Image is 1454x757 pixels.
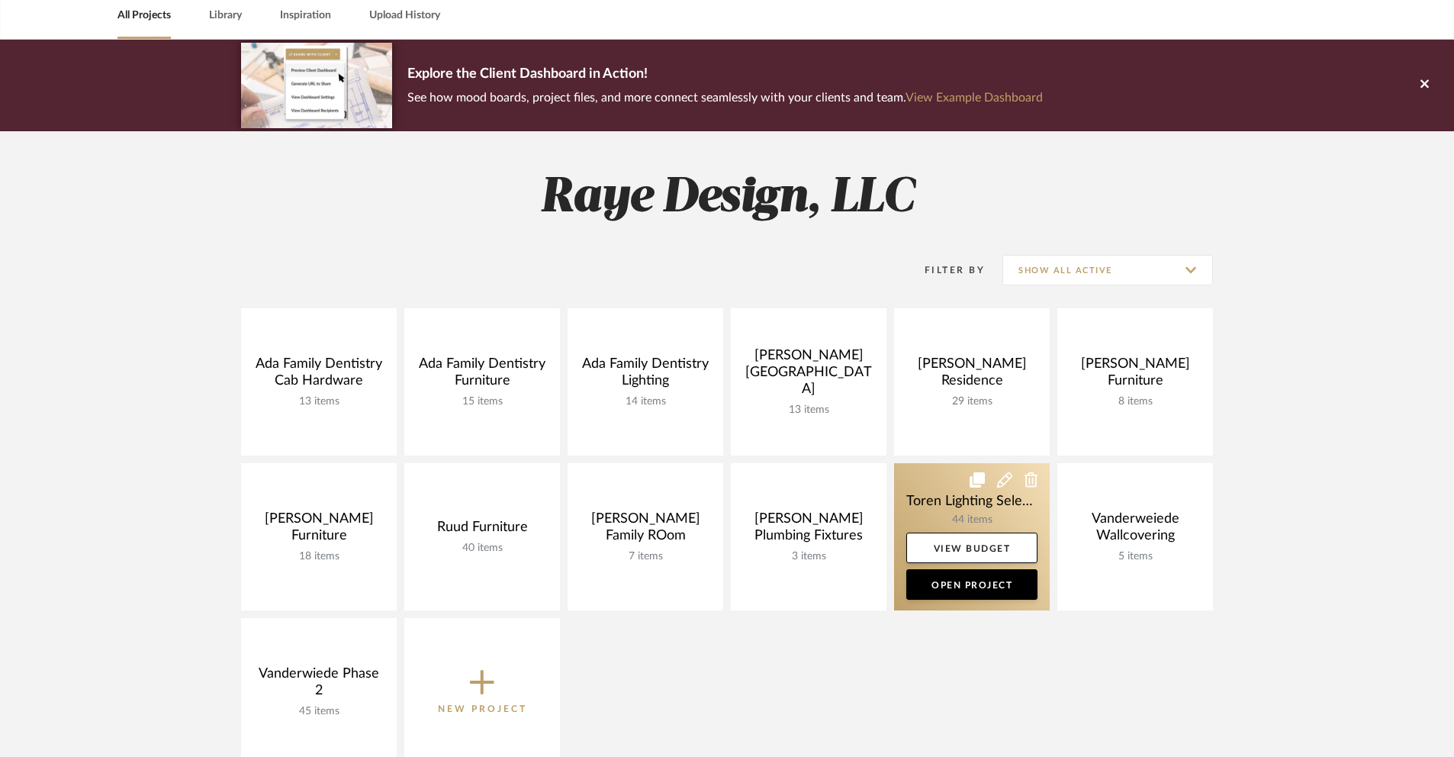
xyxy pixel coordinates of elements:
div: Ada Family Dentistry Cab Hardware [253,356,384,395]
h2: Raye Design, LLC [178,169,1276,227]
div: Filter By [905,263,985,278]
div: [PERSON_NAME] Residence [906,356,1037,395]
a: View Example Dashboard [906,92,1043,104]
div: [PERSON_NAME] Furniture [253,511,384,550]
a: Upload History [369,5,440,26]
div: 8 items [1070,395,1201,408]
div: Vanderwiede Phase 2 [253,665,384,705]
div: [PERSON_NAME] Family ROom [580,511,711,550]
div: [PERSON_NAME] Plumbing Fixtures [743,511,874,550]
p: See how mood boards, project files, and more connect seamlessly with your clients and team. [407,87,1043,108]
a: View Budget [906,533,1037,563]
div: [PERSON_NAME] Furniture [1070,356,1201,395]
div: 13 items [253,395,384,408]
div: Vanderweiede Wallcovering [1070,511,1201,550]
a: All Projects [117,5,171,26]
div: 14 items [580,395,711,408]
div: 15 items [417,395,548,408]
div: 5 items [1070,550,1201,563]
div: 13 items [743,404,874,417]
div: Ada Family Dentistry Lighting [580,356,711,395]
div: 18 items [253,550,384,563]
div: 40 items [417,542,548,555]
a: Open Project [906,569,1037,600]
div: 7 items [580,550,711,563]
div: [PERSON_NAME] [GEOGRAPHIC_DATA] [743,347,874,404]
img: d5d033c5-7b12-40c2-a960-1ecee1989c38.png [241,43,392,127]
p: Explore the Client Dashboard in Action! [407,63,1043,87]
a: Inspiration [280,5,331,26]
div: 3 items [743,550,874,563]
p: New Project [438,701,527,717]
a: Library [209,5,242,26]
div: 29 items [906,395,1037,408]
div: 45 items [253,705,384,718]
div: Ruud Furniture [417,519,548,542]
div: Ada Family Dentistry Furniture [417,356,548,395]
